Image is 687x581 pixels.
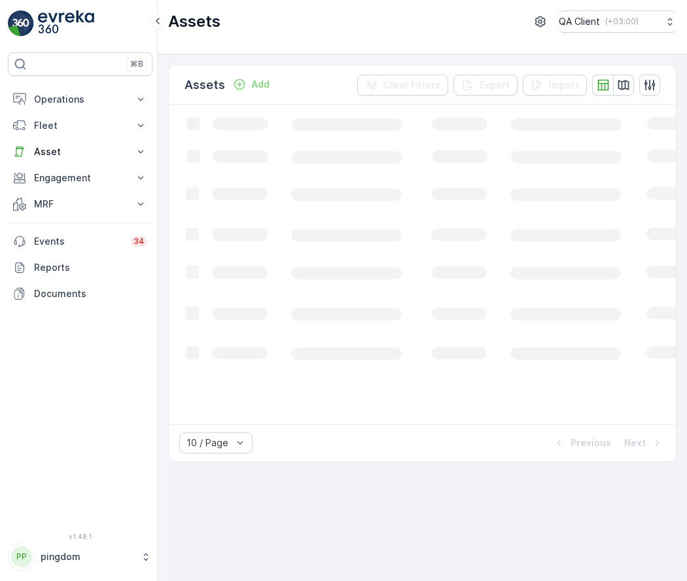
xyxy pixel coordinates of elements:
[228,77,275,92] button: Add
[453,75,518,96] button: Export
[549,79,579,92] p: Import
[251,78,270,91] p: Add
[623,435,665,451] button: Next
[41,550,134,563] p: pingdom
[8,533,152,540] span: v 1.48.1
[34,171,126,185] p: Engagement
[571,436,611,449] p: Previous
[34,93,126,106] p: Operations
[8,113,152,139] button: Fleet
[8,86,152,113] button: Operations
[559,15,600,28] p: QA Client
[559,10,677,33] button: QA Client(+03:00)
[8,139,152,165] button: Asset
[605,16,639,27] p: ( +03:00 )
[624,436,646,449] p: Next
[34,261,147,274] p: Reports
[34,287,147,300] p: Documents
[551,435,612,451] button: Previous
[34,235,123,248] p: Events
[130,59,143,69] p: ⌘B
[8,255,152,281] a: Reports
[34,119,126,132] p: Fleet
[38,10,94,37] img: logo_light-DOdMpM7g.png
[8,191,152,217] button: MRF
[8,165,152,191] button: Engagement
[34,198,126,211] p: MRF
[34,145,126,158] p: Asset
[185,76,225,94] p: Assets
[168,11,220,32] p: Assets
[8,543,152,571] button: PPpingdom
[357,75,448,96] button: Clear Filters
[480,79,510,92] p: Export
[8,10,34,37] img: logo
[383,79,440,92] p: Clear Filters
[8,228,152,255] a: Events34
[523,75,587,96] button: Import
[11,546,32,567] div: PP
[8,281,152,307] a: Documents
[133,236,145,247] p: 34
